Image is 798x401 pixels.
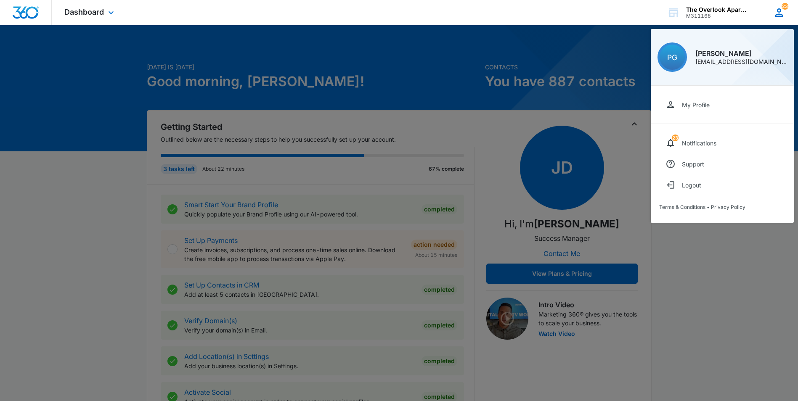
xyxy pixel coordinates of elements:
div: [PERSON_NAME] [695,50,787,57]
span: 23 [672,135,679,141]
a: Terms & Conditions [659,204,705,210]
div: My Profile [682,101,710,108]
div: Notifications [682,140,716,147]
div: Logout [682,182,701,189]
div: Support [682,161,704,168]
div: • [659,204,785,210]
a: Privacy Policy [711,204,745,210]
div: notifications count [782,3,788,10]
span: PG [667,53,677,62]
span: Dashboard [64,8,104,16]
a: notifications countNotifications [659,132,785,153]
button: Logout [659,174,785,195]
div: account id [686,13,748,19]
a: Support [659,153,785,174]
div: notifications count [672,135,679,141]
a: My Profile [659,94,785,115]
div: [EMAIL_ADDRESS][DOMAIN_NAME] [695,59,787,65]
span: 23 [782,3,788,10]
div: account name [686,6,748,13]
